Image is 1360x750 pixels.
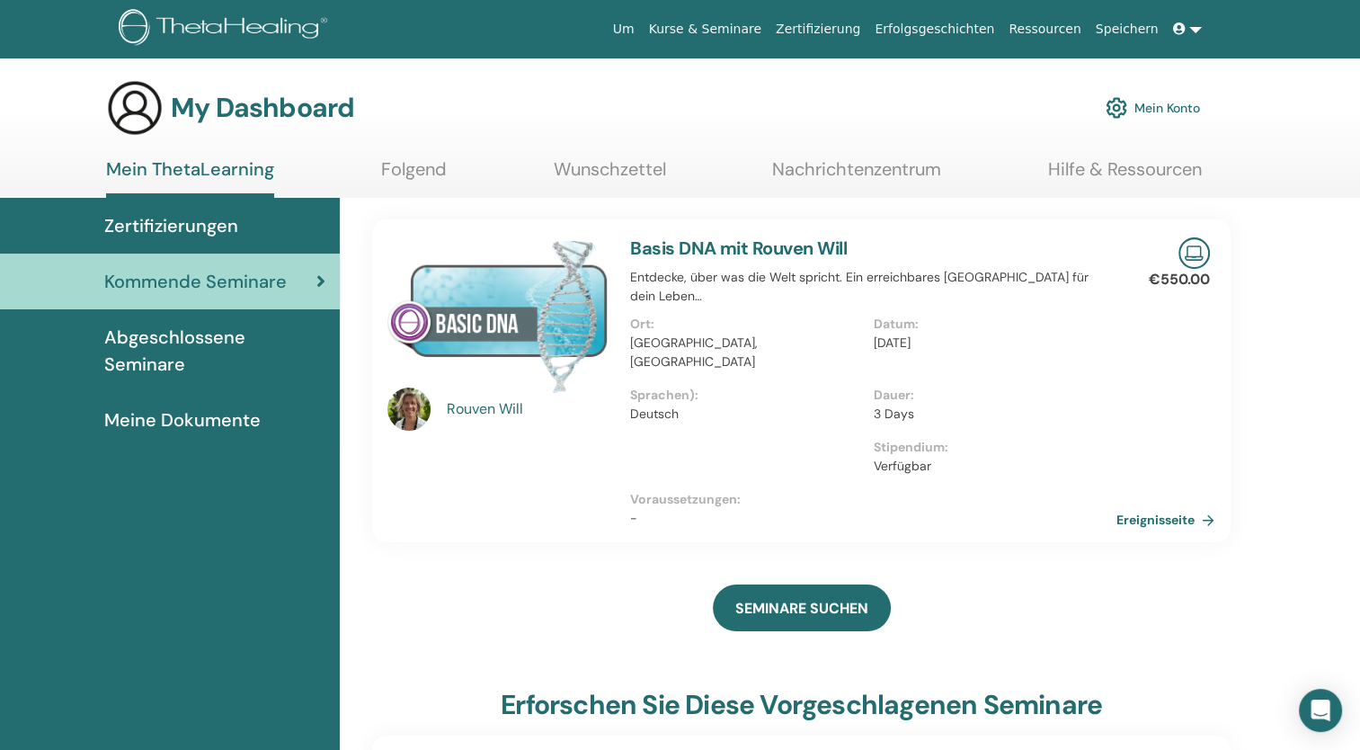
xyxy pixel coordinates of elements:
p: Entdecke, über was die Welt spricht. Ein erreichbares [GEOGRAPHIC_DATA] für dein Leben… [630,268,1116,306]
a: Erfolgsgeschichten [867,13,1001,46]
p: [GEOGRAPHIC_DATA], [GEOGRAPHIC_DATA] [630,334,862,371]
p: €550.00 [1149,269,1210,290]
p: Deutsch [630,405,862,424]
span: Zertifizierungen [104,212,238,239]
a: Folgend [381,158,447,193]
a: Mein ThetaLearning [106,158,274,198]
span: SEMINARE SUCHEN [735,599,868,618]
a: Kurse & Seminare [642,13,769,46]
a: Mein Konto [1106,88,1200,128]
span: Abgeschlossene Seminare [104,324,325,378]
p: Stipendium : [874,438,1106,457]
a: SEMINARE SUCHEN [713,585,891,631]
img: default.jpg [387,388,431,431]
span: Meine Dokumente [104,406,261,433]
img: logo.png [119,9,333,49]
p: - [630,509,1116,528]
p: Verfügbar [874,457,1106,476]
p: 3 Days [874,405,1106,424]
div: Open Intercom Messenger [1299,689,1342,732]
a: Zertifizierung [769,13,867,46]
p: Sprachen) : [630,386,862,405]
h3: My Dashboard [171,92,354,124]
a: Rouven Will [447,398,613,420]
p: Dauer : [874,386,1106,405]
img: Basis DNA [387,237,609,393]
a: Basis DNA mit Rouven Will [630,237,847,260]
img: cog.svg [1106,93,1127,123]
p: Ort : [630,315,862,334]
p: [DATE] [874,334,1106,353]
a: Ereignisseite [1116,506,1222,533]
a: Um [606,13,642,46]
a: Nachrichtenzentrum [772,158,941,193]
h3: Erforschen Sie diese vorgeschlagenen Seminare [501,689,1102,721]
a: Speichern [1089,13,1166,46]
a: Wunschzettel [554,158,666,193]
a: Ressourcen [1001,13,1088,46]
img: Live Online Seminar [1178,237,1210,269]
img: generic-user-icon.jpg [106,79,164,137]
a: Hilfe & Ressourcen [1048,158,1202,193]
p: Voraussetzungen : [630,490,1116,509]
p: Datum : [874,315,1106,334]
span: Kommende Seminare [104,268,287,295]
